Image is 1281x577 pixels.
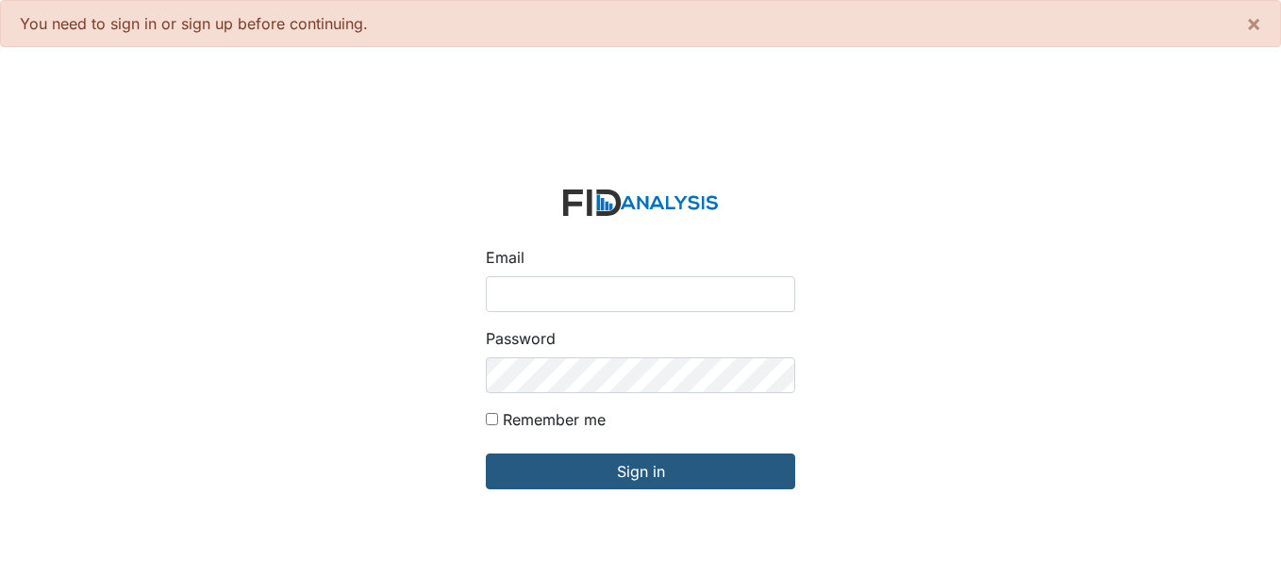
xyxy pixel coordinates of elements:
[486,453,795,489] input: Sign in
[486,246,524,269] label: Email
[486,327,556,350] label: Password
[503,408,606,431] label: Remember me
[1246,9,1261,37] span: ×
[1227,1,1280,46] button: ×
[563,190,718,217] img: logo-2fc8c6e3336f68795322cb6e9a2b9007179b544421de10c17bdaae8622450297.svg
